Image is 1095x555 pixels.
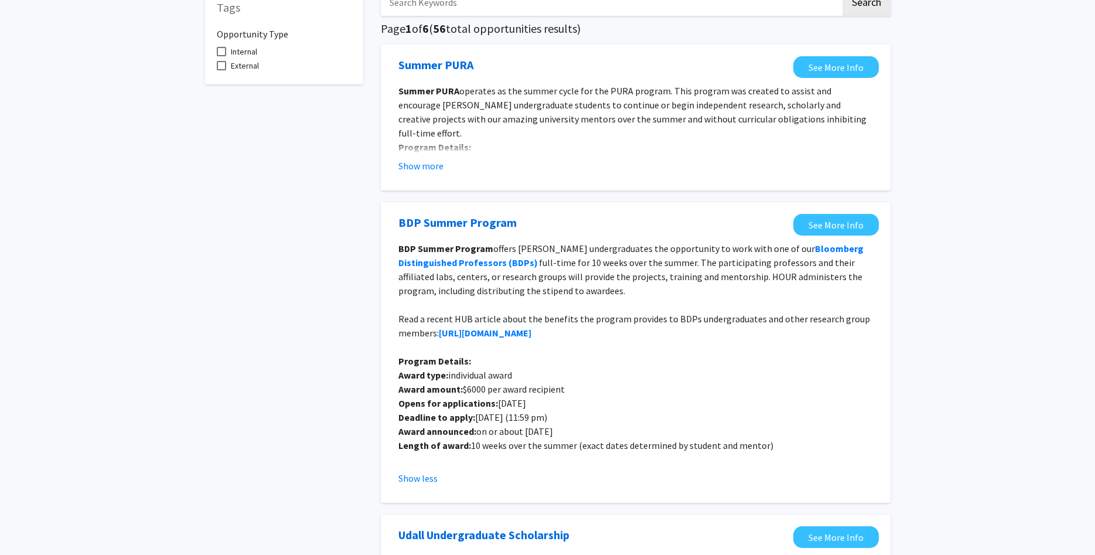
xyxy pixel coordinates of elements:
[398,85,459,97] strong: Summer PURA
[398,438,873,452] p: 10 weeks over the summer (exact dates determined by student and mentor)
[422,21,429,36] span: 6
[398,369,448,381] strong: Award type:
[398,396,873,410] p: [DATE]
[398,382,873,396] p: $6000 per award recipient
[398,410,873,424] p: [DATE] (11:59 pm)
[217,19,352,40] h6: Opportunity Type
[398,526,569,544] a: Opens in a new tab
[398,425,476,437] strong: Award announced:
[398,424,873,438] p: on or about [DATE]
[398,241,873,298] p: offers [PERSON_NAME] undergraduates the opportunity to work with one of our full-time for 10 week...
[9,502,50,546] iframe: Chat
[405,21,412,36] span: 1
[398,159,444,173] button: Show more
[398,141,471,153] strong: Program Details:
[439,327,531,339] a: [URL][DOMAIN_NAME]
[398,471,438,485] button: Show less
[398,397,498,409] strong: Opens for applications:
[398,85,867,139] span: operates as the summer cycle for the PURA program. This program was created to assist and encoura...
[231,45,257,59] span: Internal
[398,368,873,382] p: individual award
[398,411,475,423] strong: Deadline to apply:
[398,355,471,367] strong: Program Details:
[217,1,352,15] h5: Tags
[793,526,879,548] a: Opens in a new tab
[381,22,891,36] h5: Page of ( total opportunities results)
[793,56,879,78] a: Opens in a new tab
[231,59,259,73] span: External
[398,56,473,74] a: Opens in a new tab
[793,214,879,236] a: Opens in a new tab
[398,383,463,395] strong: Award amount:
[398,214,517,231] a: Opens in a new tab
[398,243,493,254] strong: BDP Summer Program
[433,21,446,36] span: 56
[398,312,873,340] p: Read a recent HUB article about the benefits the program provides to BDPs undergraduates and othe...
[398,440,471,451] strong: Length of award:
